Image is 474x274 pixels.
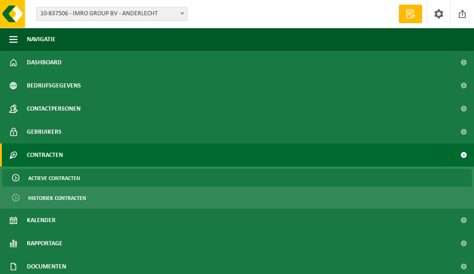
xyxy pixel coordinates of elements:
[27,209,56,232] span: Kalender
[27,120,62,143] span: Gebruikers
[36,7,187,21] span: 10-837506 - IMRO GROUP BV - ANDERLECHT
[37,7,187,20] span: 10-837506 - IMRO GROUP BV - ANDERLECHT
[27,28,56,51] span: Navigatie
[27,97,81,120] span: Contactpersonen
[27,232,62,255] span: Rapportage
[28,169,80,187] span: Actieve contracten
[27,143,63,167] span: Contracten
[2,189,472,206] a: Historiek contracten
[2,169,472,187] a: Actieve contracten
[27,74,81,97] span: Bedrijfsgegevens
[28,189,86,207] span: Historiek contracten
[27,51,62,74] span: Dashboard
